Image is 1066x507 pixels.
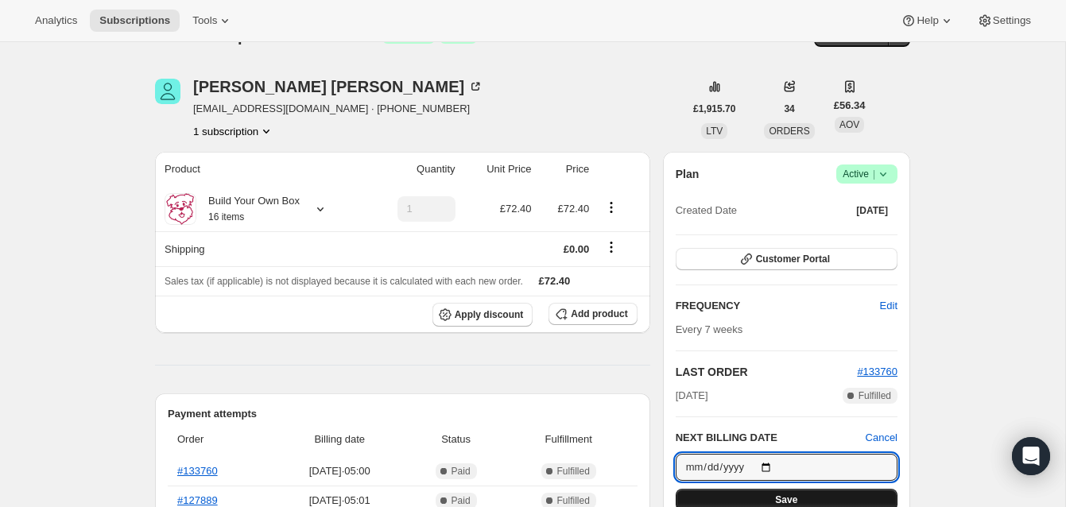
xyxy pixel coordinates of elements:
button: #133760 [857,364,897,380]
button: Edit [870,293,907,319]
button: Add product [549,303,637,325]
span: Help [917,14,938,27]
span: £72.40 [539,275,571,287]
button: Product actions [599,199,624,216]
span: | [873,168,875,180]
div: Build Your Own Box [196,193,300,225]
span: Marion Baker [155,79,180,104]
span: Sales tax (if applicable) is not displayed because it is calculated with each new order. [165,276,523,287]
span: [DATE] · 05:00 [277,463,402,479]
span: Tools [192,14,217,27]
th: Quantity [365,152,459,187]
span: Created Date [676,203,737,219]
span: £72.40 [558,203,590,215]
a: #127889 [177,494,218,506]
span: £72.40 [500,203,532,215]
span: Status [412,432,499,447]
span: Fulfilled [557,465,590,478]
button: Tools [183,10,242,32]
button: Help [891,10,963,32]
span: Billing date [277,432,402,447]
span: Customer Portal [756,253,830,265]
th: Price [537,152,595,187]
span: Add product [571,308,627,320]
span: [EMAIL_ADDRESS][DOMAIN_NAME] · [PHONE_NUMBER] [193,101,483,117]
small: 16 items [208,211,244,223]
img: product img [165,193,196,225]
button: [DATE] [847,199,897,222]
button: 34 [774,98,804,120]
h2: LAST ORDER [676,364,858,380]
span: Fulfillment [510,432,628,447]
span: £0.00 [564,243,590,255]
span: Subscriptions [99,14,170,27]
span: Paid [452,465,471,478]
button: Apply discount [432,303,533,327]
th: Order [168,422,272,457]
div: [PERSON_NAME] [PERSON_NAME] [193,79,483,95]
span: Edit [880,298,897,314]
a: #133760 [857,366,897,377]
div: Open Intercom Messenger [1012,437,1050,475]
th: Shipping [155,231,365,266]
span: [DATE] [856,204,888,217]
button: Subscriptions [90,10,180,32]
span: Active [843,166,891,182]
span: 34 [784,103,794,115]
button: Cancel [866,430,897,446]
h2: FREQUENCY [676,298,880,314]
span: Every 7 weeks [676,323,743,335]
span: Save [775,493,797,506]
button: Shipping actions [599,238,624,256]
th: Unit Price [460,152,537,187]
h2: Payment attempts [168,406,638,422]
span: Apply discount [455,308,524,321]
span: £1,915.70 [693,103,735,115]
button: £1,915.70 [684,98,745,120]
h2: NEXT BILLING DATE [676,430,866,446]
span: Settings [993,14,1031,27]
span: ORDERS [769,126,809,137]
button: Product actions [193,123,274,139]
span: [DATE] [676,388,708,404]
h2: Plan [676,166,700,182]
span: AOV [839,119,859,130]
span: Paid [452,494,471,507]
button: Customer Portal [676,248,897,270]
button: Analytics [25,10,87,32]
span: Analytics [35,14,77,27]
span: £56.34 [834,98,866,114]
span: Fulfilled [557,494,590,507]
span: Fulfilled [859,389,891,402]
button: Settings [967,10,1041,32]
span: LTV [706,126,723,137]
a: #133760 [177,465,218,477]
th: Product [155,152,365,187]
